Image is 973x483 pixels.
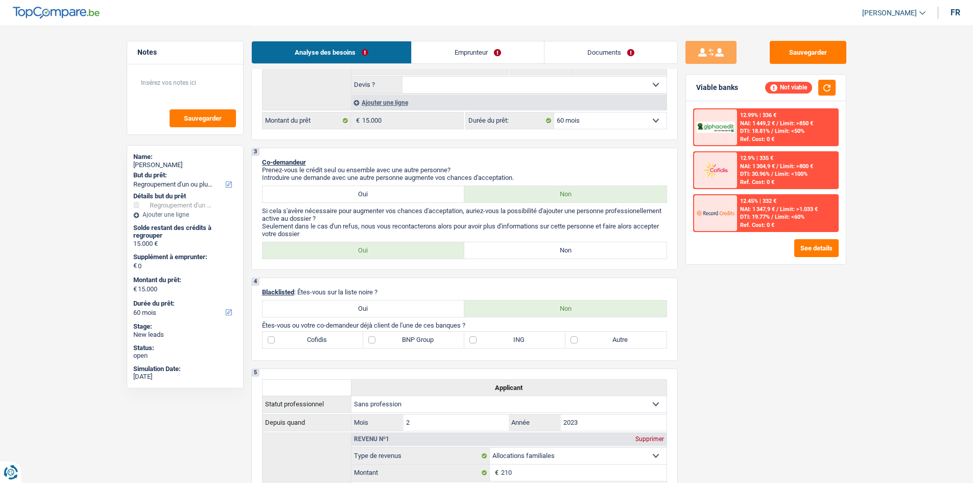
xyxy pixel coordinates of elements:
[776,163,778,170] span: /
[133,192,237,200] div: Détails but du prêt
[771,214,773,220] span: /
[697,203,734,222] img: Record Credits
[740,163,775,170] span: NAI: 1 304,9 €
[775,214,804,220] span: Limit: <60%
[351,112,362,129] span: €
[263,301,465,317] label: Oui
[137,48,233,57] h5: Notes
[262,166,667,174] p: Prenez-vous le crédit seul ou ensemble avec une autre personne?
[776,120,778,127] span: /
[262,414,351,431] th: Depuis quand
[780,120,813,127] span: Limit: >850 €
[13,7,100,19] img: TopCompare Logo
[133,211,237,218] div: Ajouter une ligne
[561,415,667,431] input: AAAA
[133,300,235,308] label: Durée du prêt:
[466,112,554,129] label: Durée du prêt:
[263,186,465,202] label: Oui
[351,465,490,481] label: Montant
[351,415,404,431] label: Mois
[509,415,561,431] label: Année
[404,415,509,431] input: MM
[351,379,667,396] th: Applicant
[697,122,734,133] img: AlphaCredit
[740,179,774,186] div: Ref. Cost: 0 €
[740,128,770,134] span: DTI: 18.81%
[252,369,259,377] div: 5
[133,365,237,373] div: Simulation Date:
[740,136,774,143] div: Ref. Cost: 0 €
[351,436,392,442] div: Revenu nº1
[263,332,364,348] label: Cofidis
[740,155,773,162] div: 12.9% | 335 €
[951,8,960,17] div: fr
[771,128,773,134] span: /
[133,171,235,179] label: But du prêt:
[464,242,667,259] label: Non
[854,5,925,21] a: [PERSON_NAME]
[133,323,237,331] div: Stage:
[263,242,465,259] label: Oui
[776,206,778,213] span: /
[262,288,294,296] span: Blacklisted
[775,171,808,177] span: Limit: <100%
[740,222,774,228] div: Ref. Cost: 0 €
[252,278,259,286] div: 4
[170,109,236,127] button: Sauvegarder
[262,222,667,238] p: Seulement dans le cas d'un refus, nous vous recontacterons alors pour avoir plus d'informations s...
[133,276,235,284] label: Montant du prêt:
[775,128,804,134] span: Limit: <50%
[133,331,237,339] div: New leads
[740,171,770,177] span: DTI: 30.96%
[740,112,776,119] div: 12.99% | 336 €
[770,41,846,64] button: Sauvegarder
[262,158,306,166] span: Co-demandeur
[740,198,776,204] div: 12.45% | 332 €
[262,174,667,181] p: Introduire une demande avec une autre personne augmente vos chances d'acceptation.
[780,206,818,213] span: Limit: >1.033 €
[351,95,667,110] div: Ajouter une ligne
[262,207,667,222] p: Si cela s'avère nécessaire pour augmenter vos chances d'acceptation, auriez-vous la possibilité d...
[490,465,501,481] span: €
[133,352,237,360] div: open
[133,153,237,161] div: Name:
[765,82,812,93] div: Not viable
[565,332,667,348] label: Autre
[740,206,775,213] span: NAI: 1 347,9 €
[133,224,237,240] div: Solde restant des crédits à regrouper
[133,373,237,381] div: [DATE]
[862,9,917,17] span: [PERSON_NAME]
[794,239,839,257] button: See details
[740,214,770,220] span: DTI: 19.77%
[133,344,237,352] div: Status:
[464,332,565,348] label: ING
[771,171,773,177] span: /
[252,41,411,63] a: Analyse des besoins
[133,285,137,293] span: €
[262,396,351,412] th: Statut professionnel
[363,332,464,348] label: BNP Group
[633,436,667,442] div: Supprimer
[464,301,667,317] label: Non
[351,77,403,93] label: Devis ?
[351,448,490,464] label: Type de revenus
[133,262,137,270] span: €
[133,161,237,169] div: [PERSON_NAME]
[412,41,544,63] a: Emprunteur
[780,163,813,170] span: Limit: >800 €
[544,41,677,63] a: Documents
[697,160,734,179] img: Cofidis
[262,288,667,296] p: : Êtes-vous sur la liste noire ?
[262,321,667,329] p: Êtes-vous ou votre co-demandeur déjà client de l'une de ces banques ?
[696,83,738,92] div: Viable banks
[133,253,235,261] label: Supplément à emprunter:
[740,120,775,127] span: NAI: 1 449,2 €
[263,112,351,129] label: Montant du prêt
[252,148,259,156] div: 3
[184,115,222,122] span: Sauvegarder
[464,186,667,202] label: Non
[133,240,237,248] div: 15.000 €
